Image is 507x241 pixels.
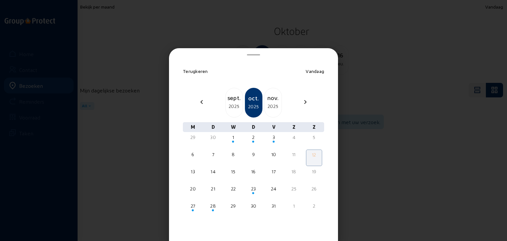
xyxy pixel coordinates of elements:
div: 7 [206,151,220,158]
mat-icon: chevron_right [301,98,309,106]
div: M [183,122,203,132]
div: 2025 [246,103,262,111]
div: W [223,122,243,132]
div: 4 [287,134,301,141]
div: 31 [266,203,281,209]
div: 28 [206,203,220,209]
div: 11 [287,151,301,158]
div: D [243,122,263,132]
div: 2 [307,203,321,209]
div: oct. [246,93,262,103]
span: Vandaag [306,68,324,74]
div: 17 [266,168,281,175]
div: 10 [266,151,281,158]
div: 13 [186,168,200,175]
div: 20 [186,186,200,192]
div: 8 [226,151,241,158]
div: Z [284,122,304,132]
div: 27 [186,203,200,209]
div: 30 [206,134,220,141]
div: 21 [206,186,220,192]
div: 12 [307,152,321,158]
div: D [203,122,223,132]
div: 26 [307,186,321,192]
div: 16 [246,168,261,175]
div: 2025 [226,102,243,110]
div: sept. [226,93,243,102]
div: 14 [206,168,220,175]
div: 24 [266,186,281,192]
div: 2025 [265,102,282,110]
mat-icon: chevron_left [198,98,206,106]
div: 6 [186,151,200,158]
div: 9 [246,151,261,158]
div: 5 [307,134,321,141]
div: 19 [307,168,321,175]
div: Z [304,122,324,132]
div: 1 [287,203,301,209]
span: Terugkeren [183,68,208,74]
div: V [264,122,284,132]
div: 29 [226,203,241,209]
div: 18 [287,168,301,175]
div: 15 [226,168,241,175]
div: 2 [246,134,261,141]
div: 3 [266,134,281,141]
div: 1 [226,134,241,141]
div: 30 [246,203,261,209]
div: 23 [246,186,261,192]
div: 22 [226,186,241,192]
div: 25 [287,186,301,192]
div: nov. [265,93,282,102]
div: 29 [186,134,200,141]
